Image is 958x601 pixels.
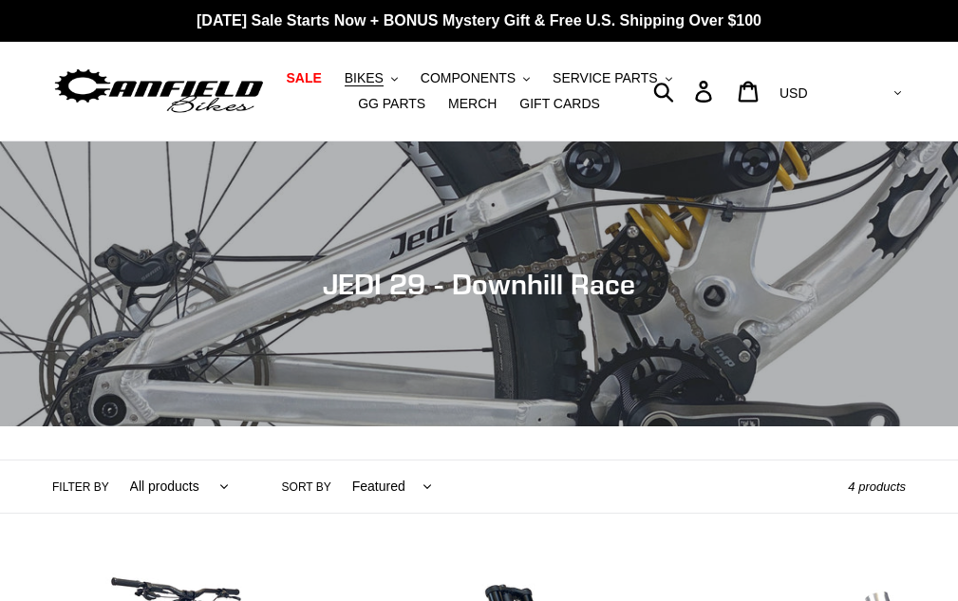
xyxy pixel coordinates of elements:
span: SERVICE PARTS [553,70,657,86]
span: 4 products [848,479,906,494]
label: Sort by [282,479,331,496]
span: BIKES [345,70,384,86]
a: MERCH [439,91,506,117]
span: MERCH [448,96,497,112]
a: GIFT CARDS [510,91,610,117]
label: Filter by [52,479,109,496]
span: JEDI 29 - Downhill Race [323,267,635,301]
button: COMPONENTS [411,66,539,91]
button: BIKES [335,66,407,91]
a: GG PARTS [348,91,435,117]
button: SERVICE PARTS [543,66,681,91]
span: GG PARTS [358,96,425,112]
img: Canfield Bikes [52,65,266,118]
a: SALE [276,66,330,91]
span: COMPONENTS [421,70,516,86]
span: SALE [286,70,321,86]
span: GIFT CARDS [519,96,600,112]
